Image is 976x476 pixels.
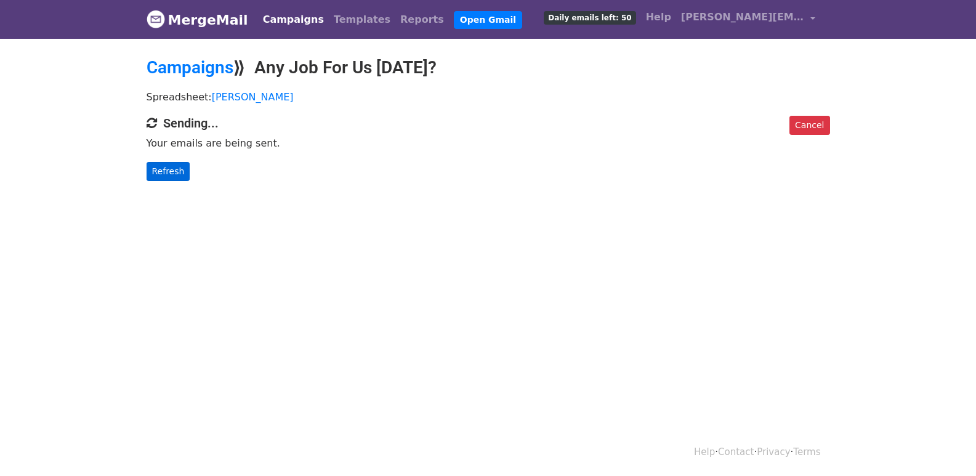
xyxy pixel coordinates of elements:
a: Help [694,446,715,458]
a: Templates [329,7,395,32]
a: [PERSON_NAME] [212,91,294,103]
h2: ⟫ Any Job For Us [DATE]? [147,57,830,78]
span: Daily emails left: 50 [544,11,635,25]
a: Cancel [789,116,829,135]
a: Contact [718,446,754,458]
a: Campaigns [147,57,233,78]
h4: Sending... [147,116,830,131]
a: Terms [793,446,820,458]
img: MergeMail logo [147,10,165,28]
a: Help [641,5,676,30]
a: Campaigns [258,7,329,32]
a: [PERSON_NAME][EMAIL_ADDRESS][DOMAIN_NAME] [676,5,820,34]
span: [PERSON_NAME][EMAIL_ADDRESS][DOMAIN_NAME] [681,10,804,25]
a: Open Gmail [454,11,522,29]
a: Refresh [147,162,190,181]
a: Reports [395,7,449,32]
a: MergeMail [147,7,248,33]
p: Your emails are being sent. [147,137,830,150]
a: Daily emails left: 50 [539,5,640,30]
a: Privacy [757,446,790,458]
iframe: Chat Widget [914,417,976,476]
p: Spreadsheet: [147,91,830,103]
